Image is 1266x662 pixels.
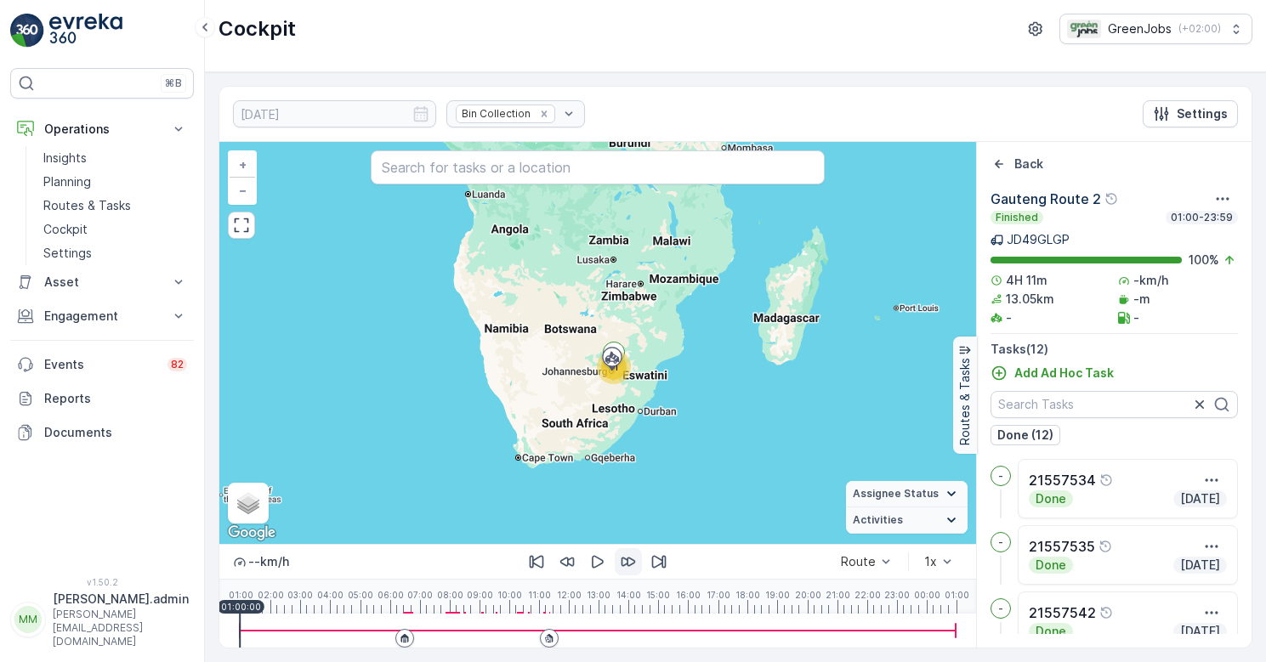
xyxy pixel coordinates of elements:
p: Back [1014,156,1043,173]
div: 1x [924,555,937,569]
p: 04:00 [317,590,343,600]
a: Documents [10,416,194,450]
p: - [998,602,1003,615]
p: 23:00 [884,590,910,600]
p: 01:00 [229,590,253,600]
p: Planning [43,173,91,190]
p: GreenJobs [1108,20,1172,37]
p: -- km/h [248,553,289,570]
p: - [998,535,1003,549]
p: 01:00:00 [221,602,261,612]
p: - [998,469,1003,483]
span: + [239,157,247,172]
img: Google [224,522,280,544]
p: - [1006,309,1012,326]
a: Cockpit [37,218,194,241]
p: 12:00 [557,590,582,600]
img: logo_light-DOdMpM7g.png [49,14,122,48]
a: Planning [37,170,194,194]
a: Zoom Out [230,178,255,203]
button: Engagement [10,299,194,333]
a: Layers [230,484,267,522]
a: Settings [37,241,194,265]
p: 10:00 [497,590,522,600]
p: Tasks ( 12 ) [991,341,1238,358]
p: 03:00 [287,590,313,600]
p: Insights [43,150,87,167]
p: 07:00 [407,590,433,600]
p: [DATE] [1178,557,1222,574]
p: 21557542 [1029,603,1096,623]
p: 21:00 [826,590,850,600]
p: Routes & Tasks [43,197,131,214]
p: 20:00 [795,590,821,600]
div: Help Tooltip Icon [1104,192,1118,206]
button: Asset [10,265,194,299]
p: JD49GLGP [1007,231,1070,248]
p: Done (12) [997,427,1053,444]
img: logo [10,14,44,48]
span: − [239,183,247,197]
p: Events [44,356,157,373]
p: 21557534 [1029,470,1096,490]
p: ⌘B [165,76,182,90]
a: Back [991,156,1043,173]
p: Done [1034,623,1068,640]
p: 4H 11m [1006,272,1047,289]
span: v 1.50.2 [10,577,194,587]
p: 13:00 [587,590,610,600]
p: 16:00 [676,590,701,600]
button: Done (12) [991,425,1060,445]
p: 06:00 [378,590,404,600]
p: Reports [44,390,187,407]
p: [PERSON_NAME][EMAIL_ADDRESS][DOMAIN_NAME] [53,608,189,648]
input: dd/mm/yyyy [233,100,436,127]
p: -m [1133,291,1150,308]
a: Open this area in Google Maps (opens a new window) [224,522,280,544]
div: MM [14,606,42,633]
p: 18:00 [735,590,760,600]
button: MM[PERSON_NAME].admin[PERSON_NAME][EMAIL_ADDRESS][DOMAIN_NAME] [10,591,194,648]
a: Routes & Tasks [37,194,194,218]
p: 15:00 [646,590,670,600]
p: Settings [1177,105,1228,122]
summary: Assignee Status [846,481,968,507]
p: 14:00 [616,590,641,600]
p: -km/h [1133,272,1168,289]
p: 05:00 [348,590,373,600]
p: ( +02:00 ) [1178,22,1221,36]
p: Asset [44,274,160,291]
div: 11 [597,350,631,384]
p: Cockpit [43,221,88,238]
input: Search for tasks or a location [371,150,825,184]
p: 01:00-23:59 [1169,211,1235,224]
p: [DATE] [1178,490,1222,507]
p: Operations [44,121,160,138]
p: 100 % [1189,252,1219,269]
a: Insights [37,146,194,170]
div: Help Tooltip Icon [1099,540,1112,553]
p: 00:00 [914,590,940,600]
input: Search Tasks [991,391,1238,418]
p: 11:00 [528,590,551,600]
p: 13.05km [1006,291,1054,308]
p: 22:00 [854,590,881,600]
span: Assignee Status [853,487,939,501]
p: Done [1034,490,1068,507]
p: Gauteng Route 2 [991,189,1101,209]
p: 21557535 [1029,536,1095,557]
div: Help Tooltip Icon [1099,473,1113,487]
a: Add Ad Hoc Task [991,365,1114,382]
a: Zoom In [230,152,255,178]
button: GreenJobs(+02:00) [1059,14,1252,44]
button: Settings [1143,100,1238,127]
p: Documents [44,424,187,441]
span: Activities [853,513,903,527]
a: Events82 [10,348,194,382]
p: - [1133,309,1139,326]
p: 01:00 [945,590,969,600]
p: Settings [43,245,92,262]
p: 19:00 [765,590,790,600]
summary: Activities [846,507,968,534]
p: Done [1034,557,1068,574]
